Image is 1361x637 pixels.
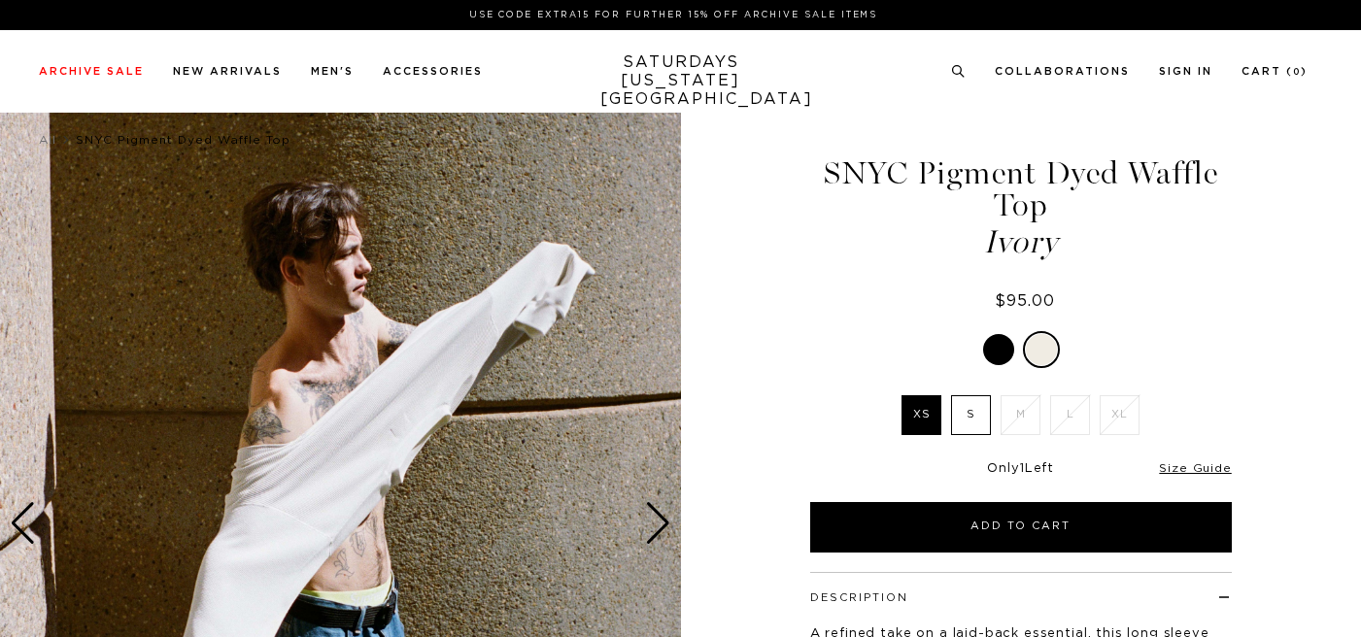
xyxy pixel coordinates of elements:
button: Description [810,592,908,603]
a: Sign In [1159,66,1212,77]
div: Only Left [810,461,1232,478]
label: XS [902,395,941,435]
small: 0 [1293,68,1301,77]
a: Accessories [383,66,483,77]
div: Next slide [645,502,671,545]
span: SNYC Pigment Dyed Waffle Top [76,134,290,146]
label: S [951,395,991,435]
span: $95.00 [995,293,1055,309]
a: New Arrivals [173,66,282,77]
span: 1 [1020,462,1025,475]
a: SATURDAYS[US_STATE][GEOGRAPHIC_DATA] [600,53,761,109]
p: Use Code EXTRA15 for Further 15% Off Archive Sale Items [47,8,1300,22]
a: Size Guide [1159,462,1231,474]
div: Previous slide [10,502,36,545]
a: Archive Sale [39,66,144,77]
a: Men's [311,66,354,77]
span: Ivory [807,226,1235,258]
a: Cart (0) [1242,66,1308,77]
button: Add to Cart [810,502,1232,553]
a: All [39,134,56,146]
a: Collaborations [995,66,1130,77]
h1: SNYC Pigment Dyed Waffle Top [807,157,1235,258]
